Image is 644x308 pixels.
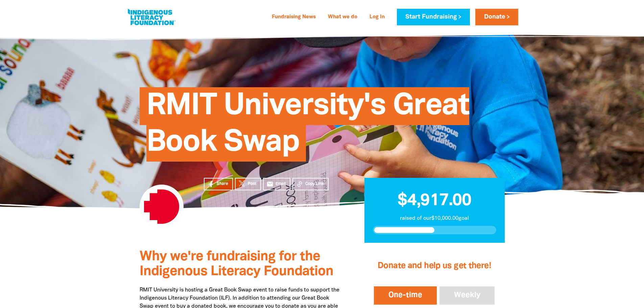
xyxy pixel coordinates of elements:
span: RMIT University's Great Book Swap [146,92,469,162]
button: Copy Link [292,178,329,190]
a: emailEmail [263,178,291,190]
a: What we do [324,12,361,23]
a: Donate [475,9,518,25]
a: Post [235,178,261,190]
span: Share [217,181,228,187]
h2: Donate and help us get there! [373,253,496,280]
span: Email [276,181,286,187]
a: Start Fundraising [397,9,470,25]
a: Fundraising News [268,12,320,23]
a: Share [204,178,233,190]
span: $4,917.00 [398,193,471,209]
button: One-time [373,285,438,306]
span: Copy Link [305,181,324,187]
a: Log In [365,12,389,23]
button: Weekly [438,285,496,306]
span: Why we're fundraising for the Indigenous Literacy Foundation [140,251,333,278]
span: Post [248,181,256,187]
p: raised of our $10,000.00 goal [373,214,496,222]
i: email [266,181,273,188]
